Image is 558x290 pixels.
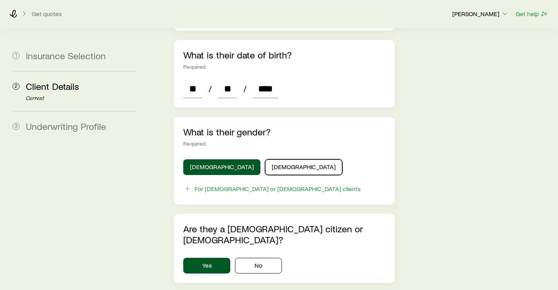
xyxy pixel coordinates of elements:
[452,10,509,18] p: [PERSON_NAME]
[515,9,549,18] button: Get help
[26,80,79,92] span: Client Details
[240,83,250,94] span: /
[26,95,136,102] p: Current
[195,185,361,193] div: For [DEMOGRAPHIC_DATA] or [DEMOGRAPHIC_DATA] clients
[183,126,385,137] p: What is their gender?
[205,83,215,94] span: /
[13,123,20,130] span: 3
[183,64,385,70] div: Required
[452,9,509,19] button: [PERSON_NAME]
[183,159,260,175] button: [DEMOGRAPHIC_DATA]
[183,223,385,245] p: Are they a [DEMOGRAPHIC_DATA] citizen or [DEMOGRAPHIC_DATA]?
[13,83,20,90] span: 2
[183,258,230,274] button: Yes
[13,52,20,59] span: 1
[183,140,385,147] div: Required
[26,50,106,61] span: Insurance Selection
[183,49,385,60] p: What is their date of birth?
[265,159,342,175] button: [DEMOGRAPHIC_DATA]
[183,184,361,193] button: For [DEMOGRAPHIC_DATA] or [DEMOGRAPHIC_DATA] clients
[235,258,282,274] button: No
[31,10,62,18] button: Get quotes
[26,120,106,132] span: Underwriting Profile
